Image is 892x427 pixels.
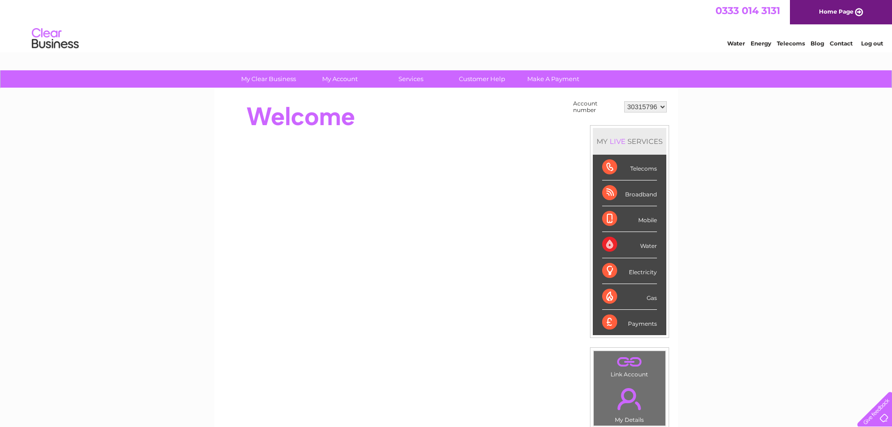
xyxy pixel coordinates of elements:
a: Blog [811,40,824,47]
div: Payments [602,310,657,335]
a: Water [727,40,745,47]
a: Log out [861,40,883,47]
div: LIVE [608,137,627,146]
a: Make A Payment [515,70,592,88]
td: Account number [571,98,622,116]
div: MY SERVICES [593,128,666,155]
div: Mobile [602,206,657,232]
a: . [596,382,663,415]
div: Gas [602,284,657,310]
div: Telecoms [602,155,657,180]
a: 0333 014 3131 [715,5,780,16]
div: Broadband [602,180,657,206]
div: Electricity [602,258,657,284]
a: Energy [751,40,771,47]
a: Customer Help [443,70,521,88]
a: My Account [301,70,378,88]
td: My Details [593,380,666,426]
img: logo.png [31,24,79,53]
a: Contact [830,40,853,47]
a: Services [372,70,450,88]
a: Telecoms [777,40,805,47]
div: Clear Business is a trading name of Verastar Limited (registered in [GEOGRAPHIC_DATA] No. 3667643... [225,5,668,45]
a: My Clear Business [230,70,307,88]
div: Water [602,232,657,258]
td: Link Account [593,351,666,380]
a: . [596,353,663,370]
